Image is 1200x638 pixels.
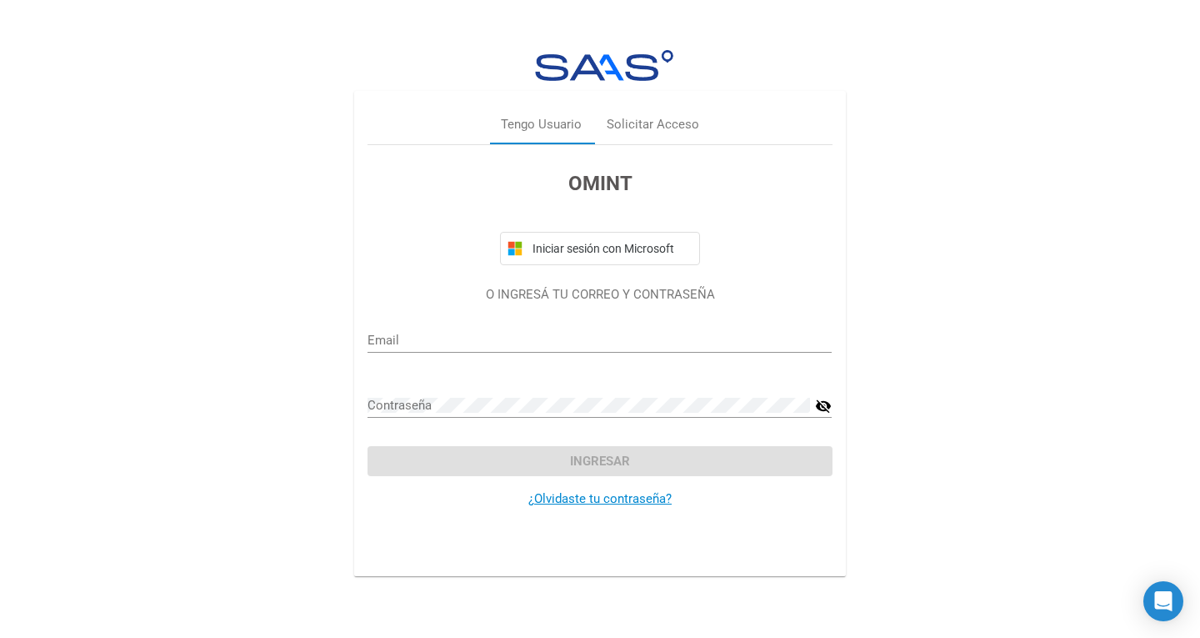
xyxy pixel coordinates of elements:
div: Solicitar Acceso [607,115,699,134]
mat-icon: visibility_off [815,396,832,416]
button: Ingresar [367,446,832,476]
button: Iniciar sesión con Microsoft [500,232,700,265]
h3: OMINT [367,168,832,198]
div: Tengo Usuario [501,115,582,134]
span: Ingresar [570,454,630,469]
span: Iniciar sesión con Microsoft [529,242,692,255]
p: O INGRESÁ TU CORREO Y CONTRASEÑA [367,285,832,304]
div: Open Intercom Messenger [1143,581,1183,621]
a: ¿Olvidaste tu contraseña? [528,491,672,506]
